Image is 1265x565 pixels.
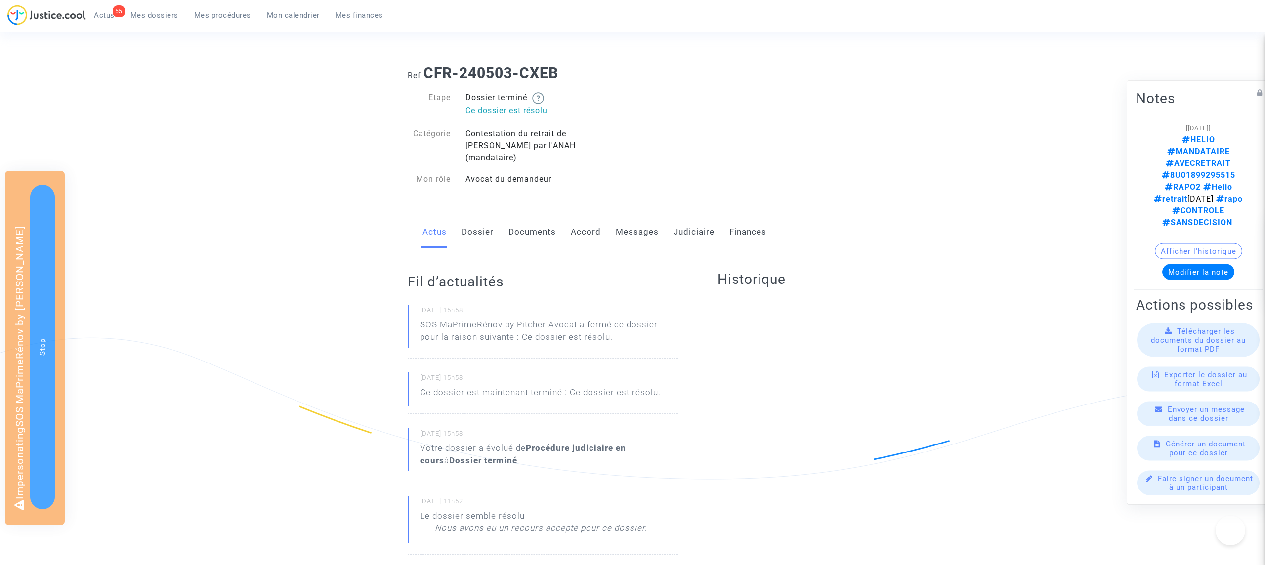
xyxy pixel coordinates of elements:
[328,8,391,23] a: Mes finances
[400,173,459,185] div: Mon rôle
[423,64,558,81] b: CFR-240503-CXEB
[130,11,178,20] span: Mes dossiers
[674,216,715,248] a: Judiciaire
[1164,370,1247,388] span: Exporter le dossier au format Excel
[186,8,259,23] a: Mes procédures
[1165,182,1201,192] span: RAPO2
[1154,194,1187,203] span: retrait
[1136,296,1261,314] h2: Actions possibles
[259,8,328,23] a: Mon calendrier
[1162,218,1232,227] span: SANSDECISION
[1158,474,1253,492] span: Faire signer un document à un participant
[420,443,626,465] b: Procédure judiciaire en cours
[420,386,661,404] p: Ce dossier est maintenant terminé : Ce dossier est résolu.
[408,273,678,290] h2: Fil d’actualités
[400,92,459,118] div: Etape
[86,8,123,23] a: 55Actus
[400,128,459,163] div: Catégorie
[1186,124,1211,132] span: [[DATE]]
[1166,159,1231,168] span: AVECRETRAIT
[123,8,186,23] a: Mes dossiers
[508,216,556,248] a: Documents
[1182,135,1215,144] span: HELIO
[7,5,86,25] img: jc-logo.svg
[422,216,447,248] a: Actus
[94,11,115,20] span: Actus
[1167,147,1230,156] span: MANDATAIRE
[465,104,625,117] p: Ce dossier est résolu
[1216,516,1245,545] iframe: Help Scout Beacon - Open
[458,128,632,163] div: Contestation du retrait de [PERSON_NAME] par l'ANAH (mandataire)
[449,455,517,465] b: Dossier terminé
[1162,264,1234,280] button: Modifier la note
[420,319,678,343] div: SOS MaPrimeRénov by Pitcher Avocat a fermé ce dossier pour la raison suivante : Ce dossier est ré...
[435,522,647,539] p: Nous avons eu un recours accepté pour ce dossier.
[1151,327,1246,354] span: Télécharger les documents du dossier au format PDF
[30,185,55,509] button: Stop
[5,171,65,525] div: Impersonating
[1168,405,1245,423] span: Envoyer un message dans ce dossier
[420,373,678,386] small: [DATE] 15h58
[729,216,766,248] a: Finances
[1154,135,1243,227] span: [DATE]
[571,216,601,248] a: Accord
[194,11,251,20] span: Mes procédures
[267,11,320,20] span: Mon calendrier
[458,173,632,185] div: Avocat du demandeur
[408,71,423,80] span: Ref.
[717,271,858,288] h2: Historique
[1136,90,1261,107] h2: Notes
[420,497,678,510] small: [DATE] 11h52
[1214,194,1243,203] span: rapo
[1201,182,1232,192] span: Helio
[336,11,383,20] span: Mes finances
[420,429,678,442] small: [DATE] 15h58
[462,216,494,248] a: Dossier
[458,92,632,118] div: Dossier terminé
[420,510,647,539] div: Le dossier semble résolu
[532,92,544,104] img: help.svg
[1166,440,1246,457] span: Générer un document pour ce dossier
[616,216,659,248] a: Messages
[1162,170,1235,180] span: 8U01899295515
[1155,243,1242,259] button: Afficher l'historique
[1172,206,1224,215] span: CONTROLE
[38,338,47,356] span: Stop
[420,306,678,319] small: [DATE] 15h58
[420,442,678,467] div: Votre dossier a évolué de à
[113,5,125,17] div: 55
